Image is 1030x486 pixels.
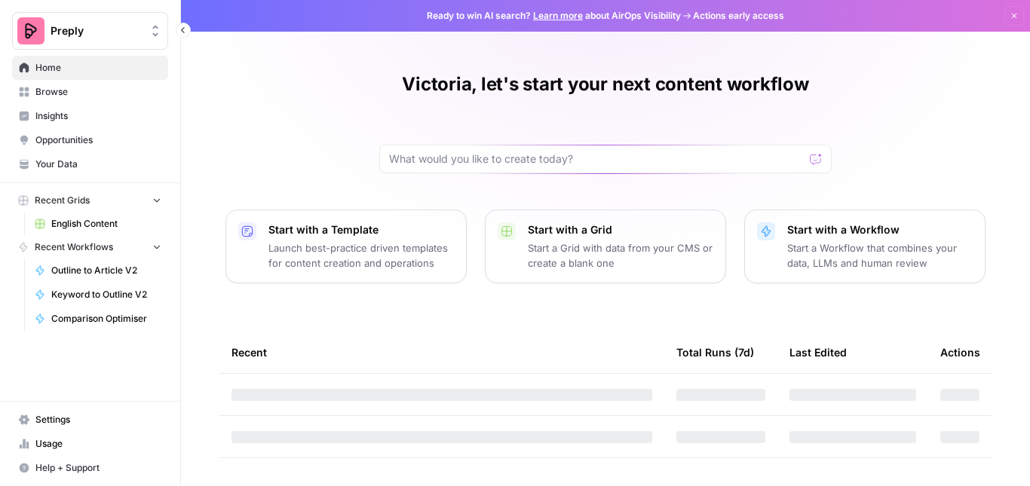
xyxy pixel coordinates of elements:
[787,240,973,271] p: Start a Workflow that combines your data, LLMs and human review
[51,23,142,38] span: Preply
[35,133,161,147] span: Opportunities
[225,209,467,283] button: Start with a TemplateLaunch best-practice driven templates for content creation and operations
[12,80,168,104] a: Browse
[787,222,973,237] p: Start with a Workflow
[35,157,161,171] span: Your Data
[12,236,168,258] button: Recent Workflows
[12,408,168,432] a: Settings
[35,240,113,254] span: Recent Workflows
[35,109,161,123] span: Insights
[693,9,784,23] span: Actions early access
[12,432,168,456] a: Usage
[12,189,168,212] button: Recent Grids
[28,258,168,283] a: Outline to Article V2
[17,17,44,44] img: Preply Logo
[12,12,168,50] button: Workspace: Preply
[35,413,161,426] span: Settings
[12,456,168,480] button: Help + Support
[12,104,168,128] a: Insights
[51,288,161,301] span: Keyword to Outline V2
[940,332,980,373] div: Actions
[533,10,583,21] a: Learn more
[35,85,161,99] span: Browse
[51,312,161,326] span: Comparison Optimiser
[51,264,161,277] span: Outline to Article V2
[12,128,168,152] a: Opportunities
[402,72,808,96] h1: Victoria, let's start your next content workflow
[744,209,986,283] button: Start with a WorkflowStart a Workflow that combines your data, LLMs and human review
[35,61,161,75] span: Home
[51,217,161,231] span: English Content
[28,307,168,331] a: Comparison Optimiser
[35,437,161,451] span: Usage
[35,194,90,207] span: Recent Grids
[231,332,652,373] div: Recent
[12,56,168,80] a: Home
[28,212,168,236] a: English Content
[268,222,454,237] p: Start with a Template
[389,151,804,167] input: What would you like to create today?
[528,222,713,237] p: Start with a Grid
[528,240,713,271] p: Start a Grid with data from your CMS or create a blank one
[28,283,168,307] a: Keyword to Outline V2
[268,240,454,271] p: Launch best-practice driven templates for content creation and operations
[12,152,168,176] a: Your Data
[427,9,681,23] span: Ready to win AI search? about AirOps Visibility
[676,332,754,373] div: Total Runs (7d)
[35,461,161,475] span: Help + Support
[485,209,726,283] button: Start with a GridStart a Grid with data from your CMS or create a blank one
[789,332,847,373] div: Last Edited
